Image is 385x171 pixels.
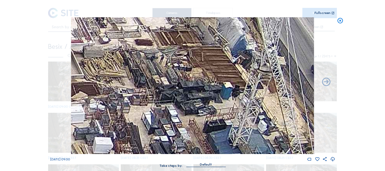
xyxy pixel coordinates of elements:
[186,162,225,167] div: Default
[200,162,212,167] div: Default
[314,11,331,15] div: Fullscreen
[50,157,70,161] span: [DATE] 09:00
[160,164,183,167] div: Take steps by:
[321,77,331,87] i: Back
[71,17,314,154] img: Image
